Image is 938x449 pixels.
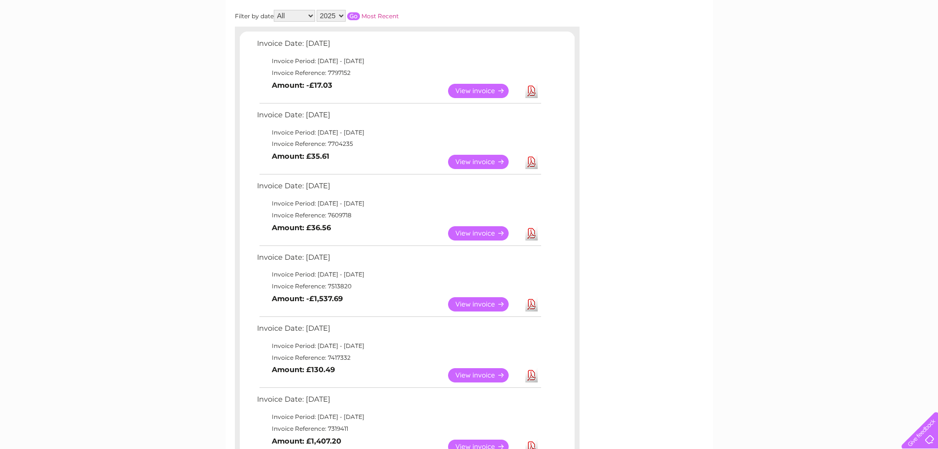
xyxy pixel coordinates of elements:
[272,81,332,90] b: Amount: -£17.03
[525,155,538,169] a: Download
[255,138,543,150] td: Invoice Reference: 7704235
[255,108,543,127] td: Invoice Date: [DATE]
[255,423,543,435] td: Invoice Reference: 7319411
[255,37,543,55] td: Invoice Date: [DATE]
[361,12,399,20] a: Most Recent
[873,42,897,49] a: Contact
[255,411,543,423] td: Invoice Period: [DATE] - [DATE]
[255,352,543,364] td: Invoice Reference: 7417332
[852,42,867,49] a: Blog
[272,223,331,232] b: Amount: £36.56
[255,340,543,352] td: Invoice Period: [DATE] - [DATE]
[272,294,343,303] b: Amount: -£1,537.69
[525,84,538,98] a: Download
[255,55,543,67] td: Invoice Period: [DATE] - [DATE]
[525,226,538,241] a: Download
[255,179,543,198] td: Invoice Date: [DATE]
[255,251,543,269] td: Invoice Date: [DATE]
[448,155,520,169] a: View
[255,67,543,79] td: Invoice Reference: 7797152
[255,269,543,280] td: Invoice Period: [DATE] - [DATE]
[448,226,520,241] a: View
[272,365,335,374] b: Amount: £130.49
[272,437,341,446] b: Amount: £1,407.20
[789,42,811,49] a: Energy
[255,280,543,292] td: Invoice Reference: 7513820
[448,84,520,98] a: View
[255,127,543,138] td: Invoice Period: [DATE] - [DATE]
[237,5,702,48] div: Clear Business is a trading name of Verastar Limited (registered in [GEOGRAPHIC_DATA] No. 3667643...
[448,297,520,311] a: View
[448,368,520,382] a: View
[817,42,846,49] a: Telecoms
[752,5,820,17] a: 0333 014 3131
[255,209,543,221] td: Invoice Reference: 7609718
[255,322,543,340] td: Invoice Date: [DATE]
[33,26,83,56] img: logo.png
[255,198,543,209] td: Invoice Period: [DATE] - [DATE]
[906,42,929,49] a: Log out
[235,10,493,22] div: Filter by date
[525,368,538,382] a: Download
[765,42,783,49] a: Water
[525,297,538,311] a: Download
[272,152,329,161] b: Amount: £35.61
[255,393,543,411] td: Invoice Date: [DATE]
